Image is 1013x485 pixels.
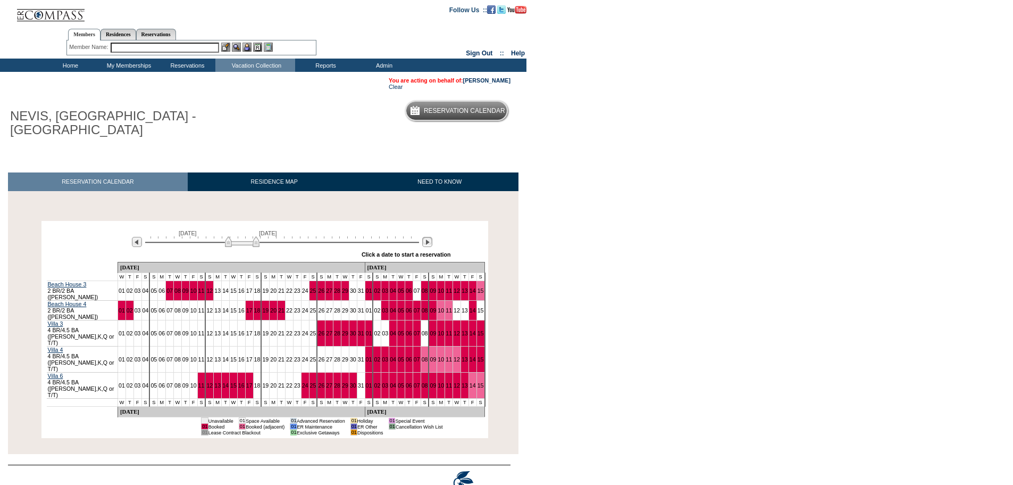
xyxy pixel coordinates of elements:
a: 15 [230,307,237,314]
a: 13 [462,287,468,294]
a: 06 [158,307,165,314]
a: 13 [462,356,468,363]
a: Beach House 4 [48,301,87,307]
a: 11 [198,307,205,314]
h1: NEVIS, [GEOGRAPHIC_DATA] - [GEOGRAPHIC_DATA] [8,107,246,139]
a: 08 [422,356,428,363]
a: 18 [254,287,261,294]
a: 02 [127,307,133,314]
a: 09 [430,382,436,389]
a: 02 [374,382,380,389]
a: 27 [326,287,332,294]
a: 17 [246,382,253,389]
a: 12 [206,330,213,336]
a: Villa 3 [48,320,63,327]
a: 24 [302,307,308,314]
a: 28 [334,330,340,336]
a: 20 [270,307,277,314]
td: F [301,273,309,281]
img: Previous [132,237,142,247]
a: 26 [318,356,324,363]
td: S [309,273,317,281]
img: Next [422,237,432,247]
a: 14 [470,287,476,294]
a: 06 [158,382,165,389]
a: 13 [214,307,221,314]
a: 03 [135,330,141,336]
a: 28 [334,287,340,294]
img: Become our fan on Facebook [487,5,496,14]
div: Click a date to start a reservation [362,251,451,258]
a: 15 [478,287,484,294]
a: 07 [166,356,173,363]
a: 19 [262,307,269,314]
h5: Reservation Calendar [424,108,505,114]
td: M [270,273,278,281]
a: 13 [214,356,221,363]
a: 10 [438,330,444,336]
a: 31 [358,356,364,363]
a: 14 [470,382,476,389]
a: 30 [350,382,356,389]
a: 03 [382,356,388,363]
td: [DATE] [365,262,484,273]
a: 05 [398,287,404,294]
td: T [125,273,133,281]
a: 14 [222,382,229,389]
a: 23 [294,330,300,336]
a: 01 [366,330,372,336]
a: 31 [358,382,364,389]
a: 08 [174,287,181,294]
td: F [245,273,253,281]
a: 01 [119,287,125,294]
a: 04 [143,330,149,336]
span: [DATE] [179,230,197,236]
a: 14 [222,356,229,363]
a: 18 [254,307,261,314]
a: 06 [406,382,412,389]
a: NEED TO KNOW [361,172,518,191]
a: 01 [119,382,125,389]
img: View [232,43,241,52]
a: 05 [398,356,404,363]
a: 19 [262,330,269,336]
td: W [118,273,125,281]
a: 06 [406,307,412,314]
a: Subscribe to our YouTube Channel [507,6,526,12]
a: 10 [190,356,197,363]
a: 15 [478,382,484,389]
a: 07 [166,287,173,294]
a: 27 [326,356,332,363]
a: 15 [230,356,237,363]
a: 21 [278,356,284,363]
a: 14 [222,330,229,336]
a: 01 [119,356,125,363]
td: T [237,273,245,281]
a: 15 [478,330,484,336]
td: Follow Us :: [449,5,487,14]
a: 08 [174,330,181,336]
a: 19 [262,287,269,294]
a: 29 [342,287,348,294]
a: 02 [127,287,133,294]
a: 13 [214,330,221,336]
a: 10 [438,307,444,314]
td: W [286,273,294,281]
a: 04 [143,287,149,294]
a: Sign Out [466,50,492,57]
img: Reservations [253,43,262,52]
a: 16 [238,307,245,314]
a: 26 [318,287,324,294]
a: 20 [270,330,277,336]
a: 04 [143,356,149,363]
a: 07 [414,287,420,294]
img: b_edit.gif [221,43,230,52]
a: 17 [246,330,253,336]
a: 22 [286,356,292,363]
a: 29 [342,382,348,389]
a: 02 [127,382,133,389]
a: 09 [430,287,436,294]
a: 12 [454,356,460,363]
a: 12 [206,356,213,363]
a: 01 [119,330,125,336]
